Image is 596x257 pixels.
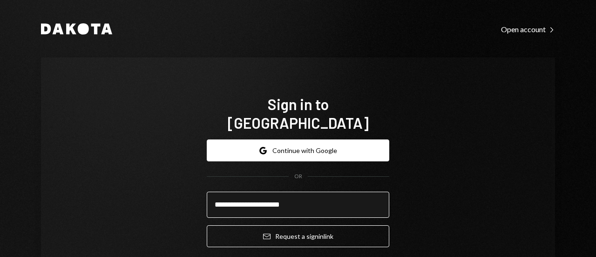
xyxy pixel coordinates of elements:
div: OR [294,173,302,181]
button: Continue with Google [207,139,389,161]
div: Open account [501,25,555,34]
h1: Sign in to [GEOGRAPHIC_DATA] [207,95,389,132]
a: Open account [501,24,555,34]
keeper-lock: Open Keeper Popup [371,199,382,210]
button: Request a signinlink [207,225,389,247]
